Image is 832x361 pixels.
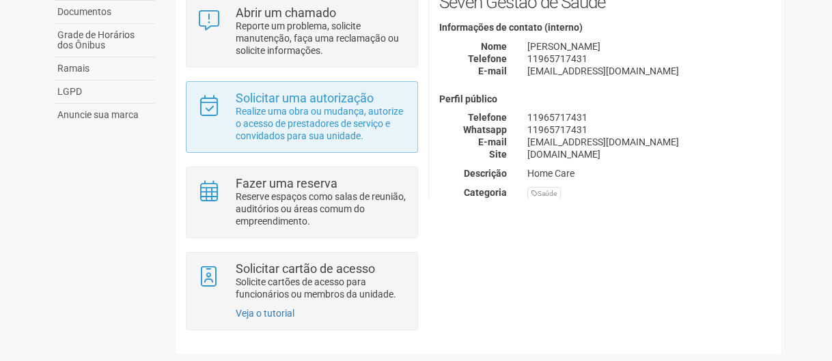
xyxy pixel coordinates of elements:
[464,168,507,179] strong: Descrição
[517,53,781,65] div: 11965717431
[468,112,507,123] strong: Telefone
[54,57,155,81] a: Ramais
[464,187,507,198] strong: Categoria
[236,5,336,20] strong: Abrir um chamado
[517,148,781,160] div: [DOMAIN_NAME]
[236,105,407,142] p: Realize uma obra ou mudança, autorize o acesso de prestadores de serviço e convidados para sua un...
[197,92,406,142] a: Solicitar uma autorização Realize uma obra ou mudança, autorize o acesso de prestadores de serviç...
[54,1,155,24] a: Documentos
[236,308,294,319] a: Veja o tutorial
[236,91,374,105] strong: Solicitar uma autorização
[236,190,407,227] p: Reserve espaços como salas de reunião, auditórios ou áreas comum do empreendimento.
[54,81,155,104] a: LGPD
[527,187,561,200] div: Saúde
[54,104,155,126] a: Anuncie sua marca
[439,23,771,33] h4: Informações de contato (interno)
[236,261,375,276] strong: Solicitar cartão de acesso
[517,65,781,77] div: [EMAIL_ADDRESS][DOMAIN_NAME]
[463,124,507,135] strong: Whatsapp
[197,7,406,57] a: Abrir um chamado Reporte um problema, solicite manutenção, faça uma reclamação ou solicite inform...
[517,124,781,136] div: 11965717431
[197,177,406,227] a: Fazer uma reserva Reserve espaços como salas de reunião, auditórios ou áreas comum do empreendime...
[517,111,781,124] div: 11965717431
[517,167,781,179] div: Home Care
[517,136,781,148] div: [EMAIL_ADDRESS][DOMAIN_NAME]
[489,149,507,160] strong: Site
[439,94,771,104] h4: Perfil público
[236,20,407,57] p: Reporte um problema, solicite manutenção, faça uma reclamação ou solicite informações.
[481,41,507,52] strong: Nome
[517,40,781,53] div: [PERSON_NAME]
[236,176,337,190] strong: Fazer uma reserva
[478,66,507,76] strong: E-mail
[54,24,155,57] a: Grade de Horários dos Ônibus
[236,276,407,300] p: Solicite cartões de acesso para funcionários ou membros da unidade.
[478,136,507,147] strong: E-mail
[468,53,507,64] strong: Telefone
[197,263,406,300] a: Solicitar cartão de acesso Solicite cartões de acesso para funcionários ou membros da unidade.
